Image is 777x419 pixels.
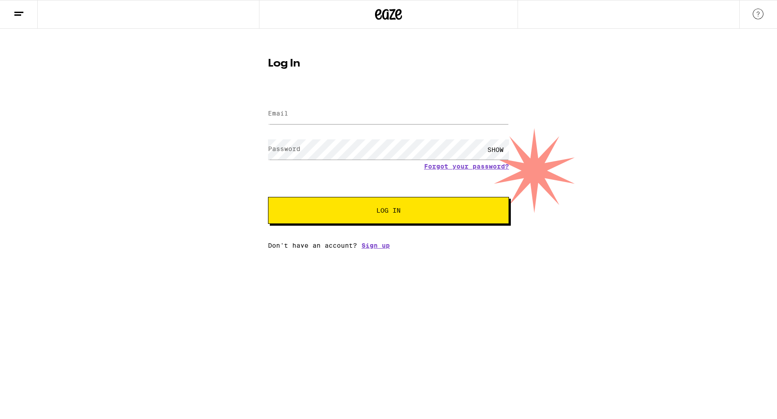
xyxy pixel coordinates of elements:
h1: Log In [268,58,509,69]
button: Log In [268,197,509,224]
a: Sign up [362,242,390,249]
input: Email [268,104,509,124]
div: Don't have an account? [268,242,509,249]
a: Forgot your password? [424,163,509,170]
label: Email [268,110,288,117]
div: SHOW [482,139,509,160]
span: Log In [376,207,401,214]
label: Password [268,145,300,152]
